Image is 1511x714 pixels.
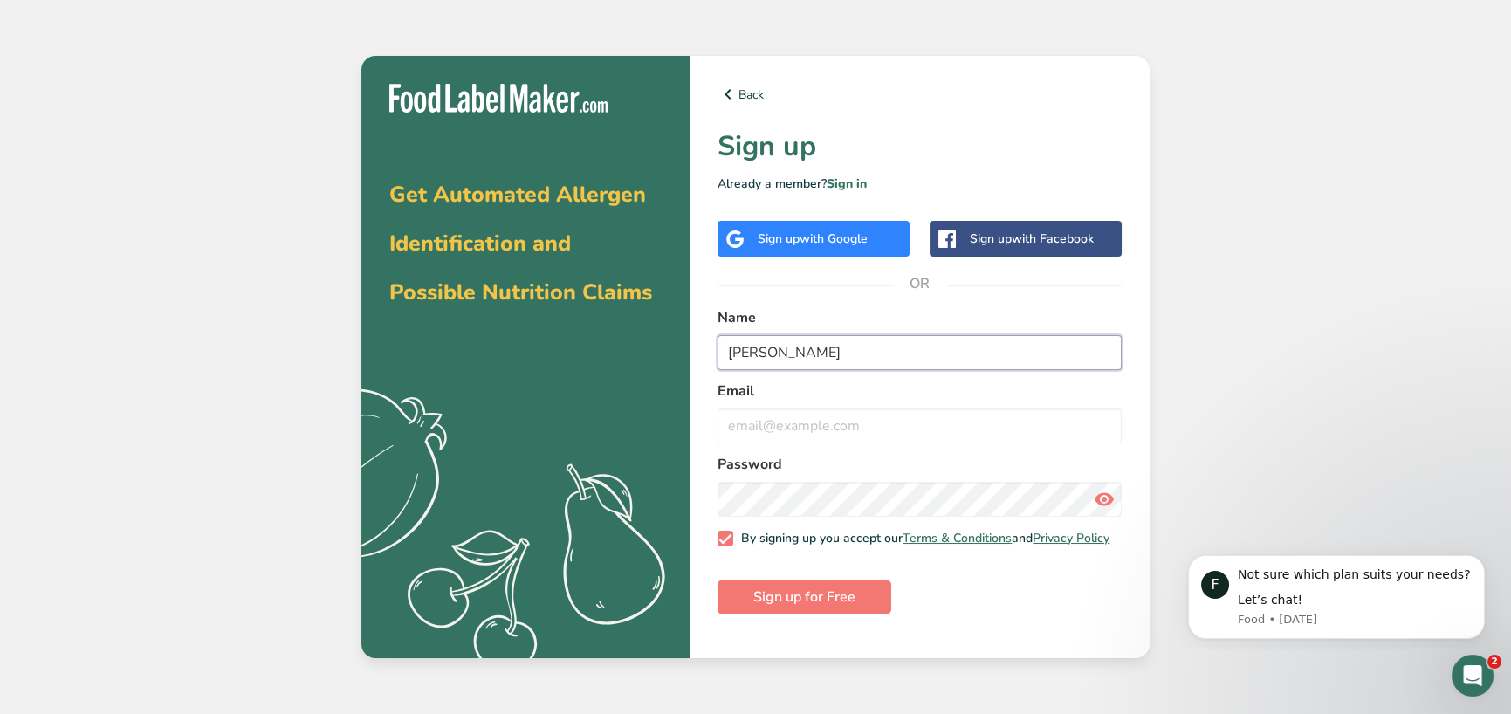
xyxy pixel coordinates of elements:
img: Food Label Maker [389,84,608,113]
input: email@example.com [718,408,1122,443]
a: Privacy Policy [1033,530,1109,546]
label: Password [718,454,1122,475]
span: 2 [1487,655,1501,669]
a: Back [718,84,1122,105]
span: with Google [800,230,868,247]
iframe: Intercom live chat [1452,655,1494,697]
p: Already a member? [718,175,1122,193]
span: By signing up you accept our and [733,531,1110,546]
div: Sign up [758,230,868,248]
span: Sign up for Free [753,587,855,608]
span: with Facebook [1012,230,1094,247]
a: Sign in [827,175,867,192]
a: Terms & Conditions [903,530,1012,546]
label: Name [718,307,1122,328]
button: Sign up for Free [718,580,891,614]
h1: Sign up [718,126,1122,168]
div: Sign up [970,230,1094,248]
iframe: Intercom notifications message [1162,539,1511,649]
span: Get Automated Allergen Identification and Possible Nutrition Claims [389,180,652,307]
label: Email [718,381,1122,402]
span: OR [894,257,946,310]
input: John Doe [718,335,1122,370]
